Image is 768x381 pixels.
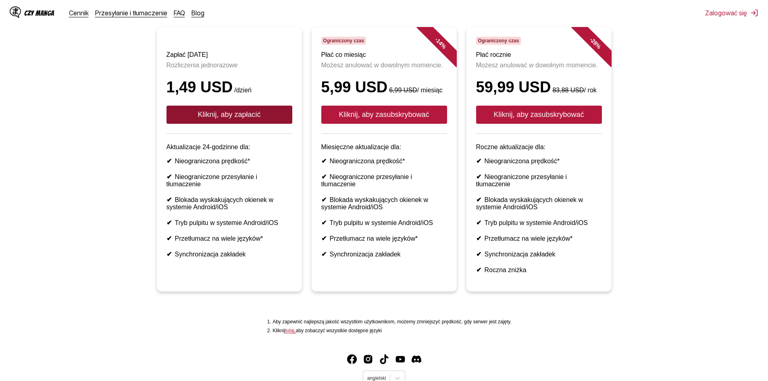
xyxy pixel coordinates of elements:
[588,36,594,42] font: -
[198,110,260,119] font: Kliknij, aby zapłacić
[493,110,584,119] font: Kliknij, aby zasubskrybować
[476,79,551,96] font: 59,99 USD
[175,235,263,242] font: Przetłumacz na wiele języków*
[296,328,382,333] font: aby zobaczyć wszystkie dostępne języki
[10,6,69,19] a: Logo IsMangaCzy Manga
[285,328,296,333] font: tutaj,
[485,158,560,164] font: Nieograniczona prędkość*
[379,354,389,364] a: TikTok
[590,37,599,46] font: 28
[476,106,602,124] button: Kliknij, aby zasubskrybować
[330,235,418,242] font: Przetłumacz na wiele języków*
[412,354,421,364] a: Niezgoda
[476,196,583,210] font: Blokada wyskakujących okienek w systemie Android/iOS
[321,158,327,164] font: ✔
[167,173,258,187] font: Nieograniczone przesyłanie i tłumaczenie
[167,196,172,203] font: ✔
[174,9,185,17] a: FAQ
[379,354,389,364] img: IsManga TikTok
[191,9,204,17] a: Blog
[476,219,481,226] font: ✔
[412,354,421,364] img: IsManga Discord
[167,106,292,124] button: Kliknij, aby zapłacić
[435,37,444,46] font: 14
[476,51,511,58] font: Płać rocznie
[10,6,21,18] img: Logo IsManga
[476,251,481,258] font: ✔
[321,79,388,96] font: 5,99 USD
[476,266,481,273] font: ✔
[439,42,447,50] font: %
[321,196,327,203] font: ✔
[347,354,357,364] img: IsManga Facebook
[167,173,172,180] font: ✔
[395,354,405,364] img: IsManga YouTube
[705,9,758,17] button: Zalogować się
[175,158,250,164] font: Nieograniczona prędkość*
[234,87,252,94] font: /dzień
[478,38,519,44] font: Ograniczony czas
[167,51,208,58] font: Zapłać [DATE]
[363,354,373,364] img: IsManga Instagram
[273,328,285,333] font: Kliknij
[476,173,481,180] font: ✔
[24,9,54,17] font: Czy Manga
[476,144,546,150] font: Roczne aktualizacje dla:
[167,62,238,69] font: Rozliczenia jednorazowe
[330,251,401,258] font: Synchronizacja zakładek
[417,87,443,94] font: / miesiąc
[330,158,405,164] font: Nieograniczona prędkość*
[69,9,89,17] a: Cennik
[321,62,443,69] font: Możesz anulować w dowolnym momencie.
[476,196,481,203] font: ✔
[321,219,327,226] font: ✔
[95,9,167,17] a: Przesyłanie i tłumaczenie
[485,251,556,258] font: Synchronizacja zakładek
[167,196,274,210] font: Blokada wyskakujących okienek w systemie Android/iOS
[363,354,373,364] a: Instagram
[285,328,296,333] a: Dostępne języki
[476,62,598,69] font: Możesz anulować w dowolnym momencie.
[750,9,758,17] img: Wyloguj się
[395,354,405,364] a: Youtube
[167,79,233,96] font: 1,49 USD
[321,173,412,187] font: Nieograniczone przesyłanie i tłumaczenie
[705,9,747,17] font: Zalogować się
[321,235,327,242] font: ✔
[321,196,429,210] font: Blokada wyskakujących okienek w systemie Android/iOS
[389,87,417,94] font: 6,99 USD
[321,106,447,124] button: Kliknij, aby zasubskrybować
[167,219,172,226] font: ✔
[584,87,597,94] font: / rok
[476,173,567,187] font: Nieograniczone przesyłanie i tłumaczenie
[476,158,481,164] font: ✔
[485,219,588,226] font: Tryb pulpitu w systemie Android/iOS
[367,375,368,381] input: Wybierz język
[167,158,172,164] font: ✔
[167,251,172,258] font: ✔
[323,38,364,44] font: Ograniczony czas
[175,251,246,258] font: Synchronizacja zakładek
[321,51,366,58] font: Płać co miesiąc
[476,235,481,242] font: ✔
[552,87,584,94] font: 83,88 USD
[321,144,401,150] font: Miesięczne aktualizacje dla:
[321,251,327,258] font: ✔
[330,219,433,226] font: Tryb pulpitu w systemie Android/iOS
[339,110,429,119] font: Kliknij, aby zasubskrybować
[347,354,357,364] a: Facebook
[167,144,250,150] font: Aktualizacje 24-godzinne dla:
[167,235,172,242] font: ✔
[485,266,527,273] font: Roczna zniżka
[594,42,602,50] font: %
[433,36,439,42] font: -
[321,173,327,180] font: ✔
[175,219,278,226] font: Tryb pulpitu w systemie Android/iOS
[273,319,512,325] font: Aby zapewnić najlepszą jakość wszystkim użytkownikom, możemy zmniejszyć prędkość, gdy serwer jest...
[485,235,573,242] font: Przetłumacz na wiele języków*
